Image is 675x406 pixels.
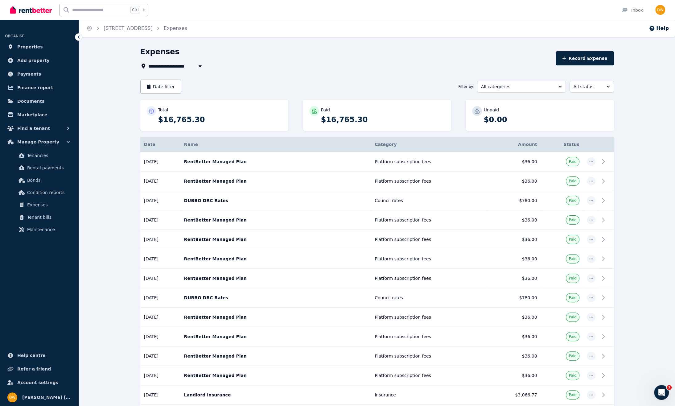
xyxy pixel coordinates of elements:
[17,97,45,105] span: Documents
[17,84,53,91] span: Finance report
[569,276,576,281] span: Paid
[5,122,74,135] button: Find a tenant
[140,172,180,191] td: [DATE]
[371,385,487,405] td: Insurance
[574,84,601,90] span: All status
[569,198,576,203] span: Paid
[569,334,576,339] span: Paid
[158,115,282,125] p: $16,765.30
[487,269,541,288] td: $36.00
[371,327,487,346] td: Platform subscription fees
[5,349,74,362] a: Help centre
[17,138,59,146] span: Manage Property
[371,346,487,366] td: Platform subscription fees
[371,269,487,288] td: Platform subscription fees
[487,308,541,327] td: $36.00
[17,70,41,78] span: Payments
[140,269,180,288] td: [DATE]
[569,179,576,184] span: Paid
[184,275,367,281] p: RentBetter Managed Plan
[104,25,153,31] a: [STREET_ADDRESS]
[184,295,367,301] p: DUBBO DRC Rates
[27,152,69,159] span: Tenancies
[5,81,74,94] a: Finance report
[371,308,487,327] td: Platform subscription fees
[17,352,46,359] span: Help centre
[667,385,672,390] span: 1
[7,186,71,199] a: Condition reports
[487,346,541,366] td: $36.00
[541,137,583,152] th: Status
[569,354,576,358] span: Paid
[569,315,576,320] span: Paid
[569,217,576,222] span: Paid
[140,346,180,366] td: [DATE]
[569,237,576,242] span: Paid
[556,51,614,65] button: Record Expense
[158,107,168,113] p: Total
[17,57,50,64] span: Add property
[140,288,180,308] td: [DATE]
[27,226,69,233] span: Maintenance
[481,84,553,90] span: All categories
[7,392,17,402] img: David William Proctor
[487,137,541,152] th: Amount
[621,7,643,13] div: Inbox
[142,7,145,12] span: k
[321,107,330,113] p: Paid
[569,159,576,164] span: Paid
[487,230,541,249] td: $36.00
[140,191,180,210] td: [DATE]
[487,385,541,405] td: $3,066.77
[17,365,51,373] span: Refer a friend
[184,217,367,223] p: RentBetter Managed Plan
[7,149,71,162] a: Tenancies
[140,385,180,405] td: [DATE]
[654,385,669,400] iframe: Intercom live chat
[477,81,566,93] button: All categories
[5,68,74,80] a: Payments
[484,107,499,113] p: Unpaid
[27,213,69,221] span: Tenant bills
[7,211,71,223] a: Tenant bills
[570,81,614,93] button: All status
[184,178,367,184] p: RentBetter Managed Plan
[321,115,445,125] p: $16,765.30
[371,288,487,308] td: Council rates
[655,5,665,15] img: David William Proctor
[371,137,487,152] th: Category
[17,379,58,386] span: Account settings
[484,115,608,125] p: $0.00
[17,111,47,118] span: Marketplace
[184,372,367,379] p: RentBetter Managed Plan
[569,295,576,300] span: Paid
[569,373,576,378] span: Paid
[184,159,367,165] p: RentBetter Managed Plan
[140,137,180,152] th: Date
[184,353,367,359] p: RentBetter Managed Plan
[5,34,24,38] span: ORGANISE
[5,376,74,389] a: Account settings
[140,152,180,172] td: [DATE]
[140,327,180,346] td: [DATE]
[7,199,71,211] a: Expenses
[140,366,180,385] td: [DATE]
[487,191,541,210] td: $780.00
[5,95,74,107] a: Documents
[569,392,576,397] span: Paid
[371,366,487,385] td: Platform subscription fees
[140,230,180,249] td: [DATE]
[184,392,367,398] p: Landlord insurance
[371,152,487,172] td: Platform subscription fees
[17,43,43,51] span: Properties
[371,191,487,210] td: Council rates
[5,109,74,121] a: Marketplace
[27,189,69,196] span: Condition reports
[130,6,140,14] span: Ctrl
[371,230,487,249] td: Platform subscription fees
[487,288,541,308] td: $780.00
[184,256,367,262] p: RentBetter Managed Plan
[487,366,541,385] td: $36.00
[487,152,541,172] td: $36.00
[371,249,487,269] td: Platform subscription fees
